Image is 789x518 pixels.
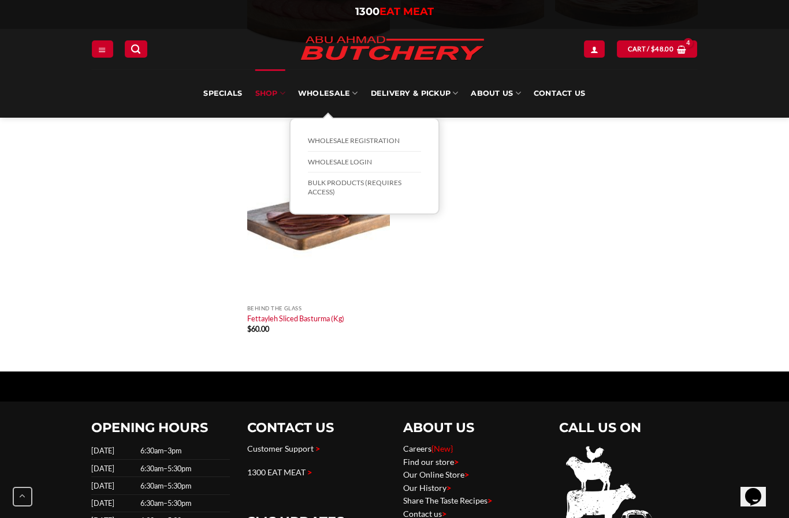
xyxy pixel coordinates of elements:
[308,130,421,152] a: Wholesale Registration
[203,69,242,118] a: Specials
[91,460,137,477] td: [DATE]
[371,69,459,118] a: Delivery & Pickup
[403,496,492,505] a: Share The Taste Recipes>
[464,470,469,479] span: >
[247,419,386,436] h2: CONTACT US
[379,5,434,18] span: EAT MEAT
[446,483,451,493] span: >
[454,457,459,467] span: >
[403,457,459,467] a: Find our store>
[291,29,493,69] img: Abu Ahmad Butchery
[534,69,586,118] a: Contact Us
[298,69,358,118] a: Wholesale
[247,324,251,333] span: $
[137,460,230,477] td: 6:30am–5:30pm
[471,69,520,118] a: About Us
[307,467,312,477] span: >
[91,495,137,512] td: [DATE]
[651,44,655,54] span: $
[92,40,113,57] a: Menu
[137,495,230,512] td: 6:30am–5:30pm
[403,483,451,493] a: Our History>
[355,5,379,18] span: 1300
[308,152,421,173] a: Wholesale Login
[247,129,390,299] img: Fettayleh Sliced Basturma (Kg)
[137,442,230,460] td: 6:30am–3pm
[584,40,605,57] a: Login
[355,5,434,18] a: 1300EAT MEAT
[308,172,421,202] a: BULK Products (Requires Access)
[403,470,469,479] a: Our Online Store>
[403,419,542,436] h2: ABOUT US
[13,487,32,506] button: Go to top
[247,444,314,453] a: Customer Support
[91,442,137,460] td: [DATE]
[559,419,698,436] h2: CALL US ON
[255,69,285,118] a: SHOP
[91,419,230,436] h2: OPENING HOURS
[247,314,344,323] a: Fettayleh Sliced Basturma (Kg)
[740,472,777,506] iframe: chat widget
[431,444,453,453] span: {New}
[137,477,230,494] td: 6:30am–5:30pm
[91,477,137,494] td: [DATE]
[651,45,673,52] bdi: 48.00
[403,444,453,453] a: Careers{New}
[617,40,697,57] a: View cart
[247,467,306,477] a: 1300 EAT MEAT
[125,40,147,57] a: Search
[247,305,390,311] p: Behind the Glass
[247,324,269,333] bdi: 60.00
[628,44,673,54] span: Cart /
[487,496,492,505] span: >
[315,444,320,453] span: >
